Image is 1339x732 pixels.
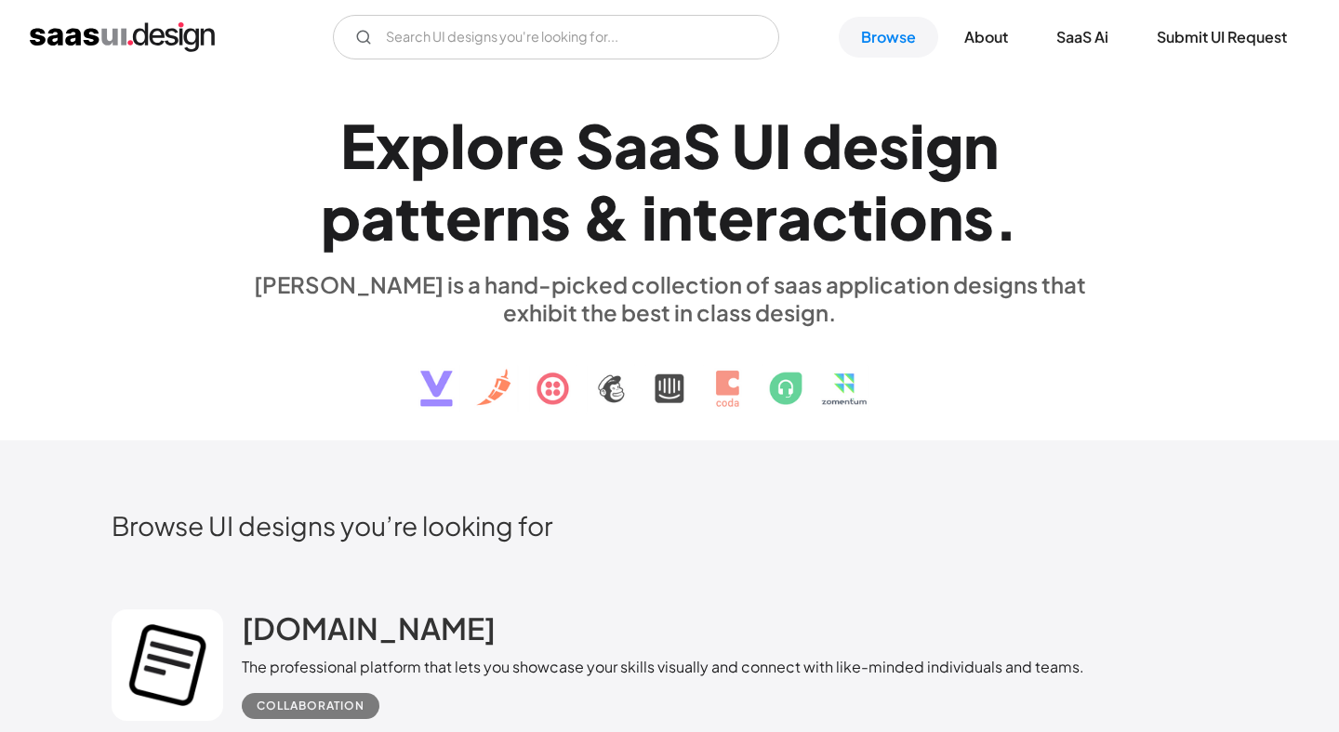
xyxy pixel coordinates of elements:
[333,15,779,59] input: Search UI designs you're looking for...
[812,181,848,253] div: c
[30,22,215,52] a: home
[775,110,791,181] div: I
[376,110,410,181] div: x
[410,110,450,181] div: p
[889,181,928,253] div: o
[994,181,1018,253] div: .
[242,609,496,656] a: [DOMAIN_NAME]
[528,110,564,181] div: e
[420,181,445,253] div: t
[754,181,777,253] div: r
[242,656,1084,678] div: The professional platform that lets you showcase your skills visually and connect with like-minde...
[842,110,879,181] div: e
[1034,17,1131,58] a: SaaS Ai
[963,181,994,253] div: s
[576,110,614,181] div: S
[839,17,938,58] a: Browse
[333,15,779,59] form: Email Form
[1134,17,1309,58] a: Submit UI Request
[388,326,951,423] img: text, icon, saas logo
[732,110,775,181] div: U
[802,110,842,181] div: d
[693,181,718,253] div: t
[642,181,657,253] div: i
[777,181,812,253] div: a
[648,110,683,181] div: a
[257,695,365,717] div: Collaboration
[928,181,963,253] div: n
[925,110,963,181] div: g
[942,17,1030,58] a: About
[242,270,1097,326] div: [PERSON_NAME] is a hand-picked collection of saas application designs that exhibit the best in cl...
[683,110,721,181] div: S
[450,110,466,181] div: l
[657,181,693,253] div: n
[242,609,496,647] h2: [DOMAIN_NAME]
[963,110,999,181] div: n
[909,110,925,181] div: i
[466,110,505,181] div: o
[395,181,420,253] div: t
[879,110,909,181] div: s
[848,181,873,253] div: t
[445,181,482,253] div: e
[112,509,1227,542] h2: Browse UI designs you’re looking for
[505,110,528,181] div: r
[482,181,505,253] div: r
[321,181,361,253] div: p
[582,181,630,253] div: &
[540,181,571,253] div: s
[361,181,395,253] div: a
[242,110,1097,253] h1: Explore SaaS UI design patterns & interactions.
[614,110,648,181] div: a
[340,110,376,181] div: E
[505,181,540,253] div: n
[718,181,754,253] div: e
[873,181,889,253] div: i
